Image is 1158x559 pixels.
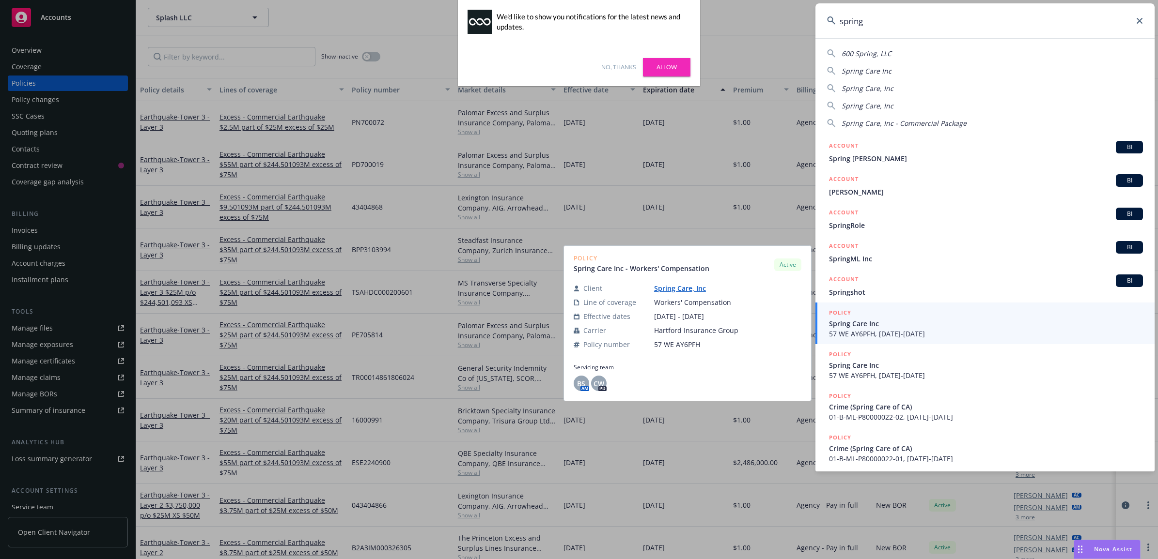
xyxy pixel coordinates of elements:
h5: POLICY [829,349,851,359]
span: BI [1120,210,1139,218]
a: POLICYSpring Care Inc57 WE AY6PFH, [DATE]-[DATE] [815,344,1155,386]
h5: POLICY [829,433,851,442]
span: SpringRole [829,220,1143,230]
h5: POLICY [829,308,851,317]
button: Nova Assist [1074,540,1141,559]
span: Spring Care Inc [829,318,1143,329]
h5: ACCOUNT [829,208,859,219]
a: ACCOUNTBI[PERSON_NAME] [815,169,1155,202]
h5: ACCOUNT [829,274,859,286]
span: Spring Care, Inc [842,101,893,110]
span: Crime (Spring Care of CA) [829,402,1143,412]
span: 01-B-ML-P80000022-02, [DATE]-[DATE] [829,412,1143,422]
span: BI [1120,176,1139,185]
a: No, thanks [601,63,636,72]
h5: ACCOUNT [829,241,859,253]
span: Spring Care, Inc - Commercial Package [842,119,967,128]
span: 57 WE AY6PFH, [DATE]-[DATE] [829,329,1143,339]
span: SpringML Inc [829,254,1143,264]
div: We'd like to show you notifications for the latest news and updates. [497,12,686,32]
a: Allow [643,58,690,76]
span: BI [1120,276,1139,285]
span: [PERSON_NAME] [829,187,1143,197]
div: Drag to move [1074,540,1086,559]
span: Spring Care Inc [829,360,1143,370]
a: ACCOUNTBISpringML Inc [815,236,1155,269]
h5: ACCOUNT [829,141,859,152]
a: ACCOUNTBISpring [PERSON_NAME] [815,136,1155,169]
span: 600 Spring, LLC [842,49,892,58]
span: 01-B-ML-P80000022-01, [DATE]-[DATE] [829,453,1143,464]
span: Crime (Spring Care of CA) [829,443,1143,453]
h5: POLICY [829,391,851,401]
span: Nova Assist [1094,545,1132,553]
span: Spring Care Inc [842,66,892,76]
a: ACCOUNTBISpringRole [815,202,1155,236]
span: Spring [PERSON_NAME] [829,153,1143,164]
span: Spring Care, Inc [842,84,893,93]
a: POLICYCrime (Spring Care of CA)01-B-ML-P80000022-02, [DATE]-[DATE] [815,386,1155,427]
h5: ACCOUNT [829,174,859,186]
span: BI [1120,143,1139,151]
input: Search... [815,3,1155,38]
span: BI [1120,243,1139,252]
a: POLICYSpring Care Inc57 WE AY6PFH, [DATE]-[DATE] [815,302,1155,344]
span: 57 WE AY6PFH, [DATE]-[DATE] [829,370,1143,380]
span: Springshot [829,287,1143,297]
a: ACCOUNTBISpringshot [815,269,1155,302]
a: POLICYCrime (Spring Care of CA)01-B-ML-P80000022-01, [DATE]-[DATE] [815,427,1155,469]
